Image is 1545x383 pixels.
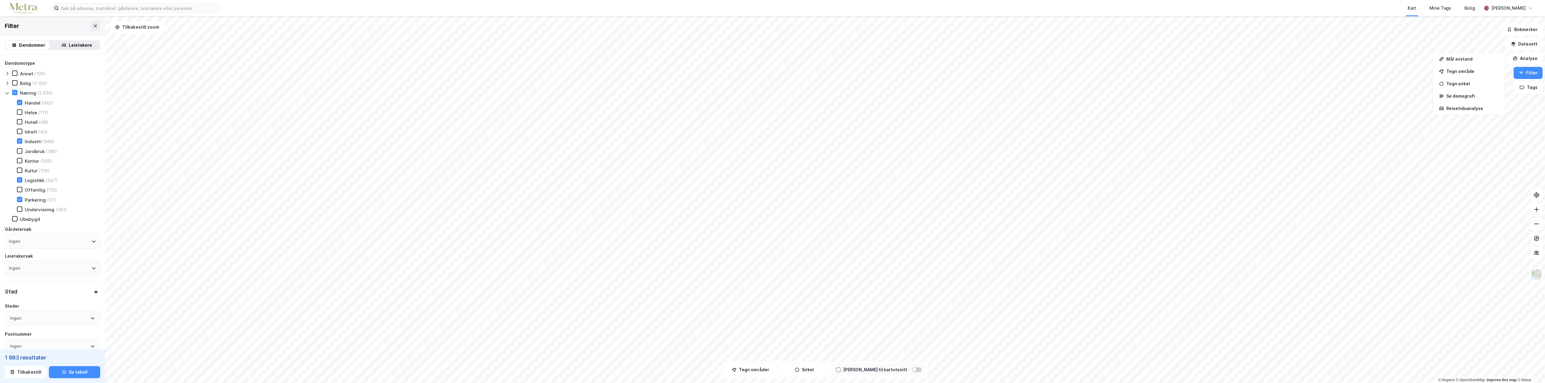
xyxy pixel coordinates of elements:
[25,119,38,125] div: Hotell
[25,110,37,115] div: Helse
[25,158,39,164] div: Kontor
[725,364,776,376] button: Tegn områder
[1438,378,1455,382] a: Mapbox
[5,21,19,31] div: Filter
[5,288,18,295] div: Sted
[46,149,57,154] div: (190)
[1446,69,1499,74] div: Tegn område
[1531,269,1542,280] img: Z
[1446,106,1499,111] div: Reisetidsanalyse
[25,100,40,106] div: Handel
[38,129,48,135] div: (43)
[5,366,46,378] button: Tilbakestill
[20,216,40,222] div: Ubebygd
[1446,81,1499,86] div: Tegn sirkel
[9,238,20,245] div: Ingen
[49,366,100,378] button: Se tabell
[40,158,52,164] div: (500)
[46,177,58,183] div: (547)
[25,139,42,144] div: Industri
[1487,378,1517,382] a: Improve this map
[5,60,35,67] div: Eiendomstype
[25,149,45,154] div: Jordbruk
[5,354,100,361] div: 1 983 resultater
[10,343,21,350] div: Ingen
[1515,81,1543,93] button: Tags
[46,187,57,193] div: (115)
[10,3,37,14] img: metra-logo.256734c3b2bbffee19d4.png
[39,119,48,125] div: (48)
[38,110,48,115] div: (111)
[1429,5,1451,12] div: Mine Tags
[20,90,36,96] div: Næring
[20,80,31,86] div: Bolig
[1446,56,1499,61] div: Mål avstand
[39,168,49,174] div: (116)
[19,42,45,49] div: Eiendommer
[1502,24,1543,36] button: Bokmerker
[20,71,33,77] div: Annet
[32,80,47,86] div: (3 102)
[37,90,53,96] div: (2 930)
[843,366,907,373] div: [PERSON_NAME] til kartutsnitt
[5,331,32,338] div: Postnummer
[1514,67,1543,79] button: Filter
[25,129,37,135] div: Idrett
[110,21,164,33] button: Tilbakestill zoom
[59,4,220,13] input: Søk på adresse, matrikkel, gårdeiere, leietakere eller personer
[25,207,54,212] div: Undervisning
[69,42,92,49] div: Leietakere
[43,139,55,144] div: (966)
[25,187,45,193] div: Offentlig
[779,364,830,376] button: Sirkel
[1408,5,1416,12] div: Kart
[10,315,21,322] div: Ingen
[1446,93,1499,99] div: Se demografi
[1508,52,1543,64] button: Analyse
[1491,5,1526,12] div: [PERSON_NAME]
[9,265,20,272] div: Ingen
[1515,354,1545,383] div: Kontrollprogram for chat
[34,71,46,77] div: (105)
[47,197,56,203] div: (37)
[42,100,53,106] div: (942)
[56,207,67,212] div: (283)
[1456,378,1485,382] a: OpenStreetMap
[25,177,44,183] div: Logistikk
[5,226,31,233] div: Gårdeiersøk
[1506,38,1543,50] button: Datasett
[5,303,19,310] div: Steder
[25,197,46,203] div: Parkering
[5,253,33,260] div: Leietakersøk
[1515,354,1545,383] iframe: Chat Widget
[25,168,38,174] div: Kultur
[1464,5,1475,12] div: Bolig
